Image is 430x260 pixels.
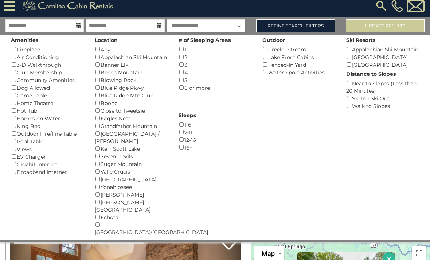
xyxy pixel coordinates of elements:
div: Eagles Nest [95,115,168,122]
div: Kerr Scott Lake [95,145,168,152]
div: Dog Allowed [11,84,84,92]
div: Club Membership [11,69,84,76]
div: 4 [179,69,251,76]
div: Boone [95,99,168,107]
div: Blue Ridge Pkwy [95,84,168,92]
div: 3 [179,61,251,69]
div: Fireplace [11,46,84,53]
div: 3-D Walkthrough [11,61,84,69]
div: Views [11,145,84,153]
div: [GEOGRAPHIC_DATA] [346,61,419,69]
button: Update Results [346,19,425,32]
div: Blowing Rock [95,76,168,84]
div: 6 or more [179,84,251,92]
div: Grandfather Mountain [95,122,168,130]
label: Amenities [11,36,38,44]
div: Ski In - Ski Out [346,94,419,102]
div: Banner Elk [95,61,168,69]
div: Close to Tweetsie [95,107,168,115]
div: [GEOGRAPHIC_DATA] [95,175,168,183]
div: Water Sport Activities [262,69,335,76]
div: 7-11 [179,128,251,136]
a: Add to favorites [222,236,236,252]
div: Any [95,46,168,53]
div: Yonahlossee [95,183,168,191]
div: [PERSON_NAME] [95,191,168,198]
a: Refine Search Filters [256,19,335,32]
div: King Bed [11,122,84,130]
div: 1 [179,46,251,53]
div: Sugar Mountain [95,160,168,168]
label: Outdoor [262,36,285,44]
div: 2 [179,53,251,61]
div: Seven Devils [95,152,168,160]
div: Air Conditioning [11,53,84,61]
div: Gigabit Internet [11,160,84,168]
div: Community Amenities [11,76,84,84]
div: [GEOGRAPHIC_DATA] / [PERSON_NAME] [95,130,168,145]
div: Appalachian Ski Mountain [346,46,419,53]
div: Lake Front Cabins [262,53,335,61]
div: 16+ [179,144,251,151]
div: Echota [95,213,168,221]
div: 12-16 [179,136,251,144]
div: Fenced-In Yard [262,61,335,69]
div: Beech Mountain [95,69,168,76]
label: Sleeps [179,112,196,119]
label: Ski Resorts [346,36,375,44]
div: EV Charger [11,153,84,160]
div: Pool Table [11,137,84,145]
div: [GEOGRAPHIC_DATA] [346,53,419,61]
div: [PERSON_NAME][GEOGRAPHIC_DATA] [95,198,168,213]
div: Near to Slopes (Less than 20 Minutes) [346,79,419,94]
span: Map [262,250,275,257]
div: Game Table [11,92,84,99]
div: Broadband Internet [11,168,84,176]
label: # of Sleeping Areas [179,36,231,44]
label: Distance to Slopes [346,70,396,78]
div: [GEOGRAPHIC_DATA]/[GEOGRAPHIC_DATA] [95,221,168,236]
div: Valle Crucis [95,168,168,175]
div: Appalachian Ski Mountain [95,53,168,61]
div: Blue Ridge Mtn Club [95,92,168,99]
div: 1-6 [179,121,251,128]
div: Home Theatre [11,99,84,107]
div: Walk to Slopes [346,102,419,110]
div: Homes on Water [11,115,84,122]
div: Creek | Stream [262,46,335,53]
div: 5 [179,76,251,84]
div: Outdoor Fire/Fire Table [11,130,84,137]
div: Hot Tub [11,107,84,115]
label: Location [95,36,118,44]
